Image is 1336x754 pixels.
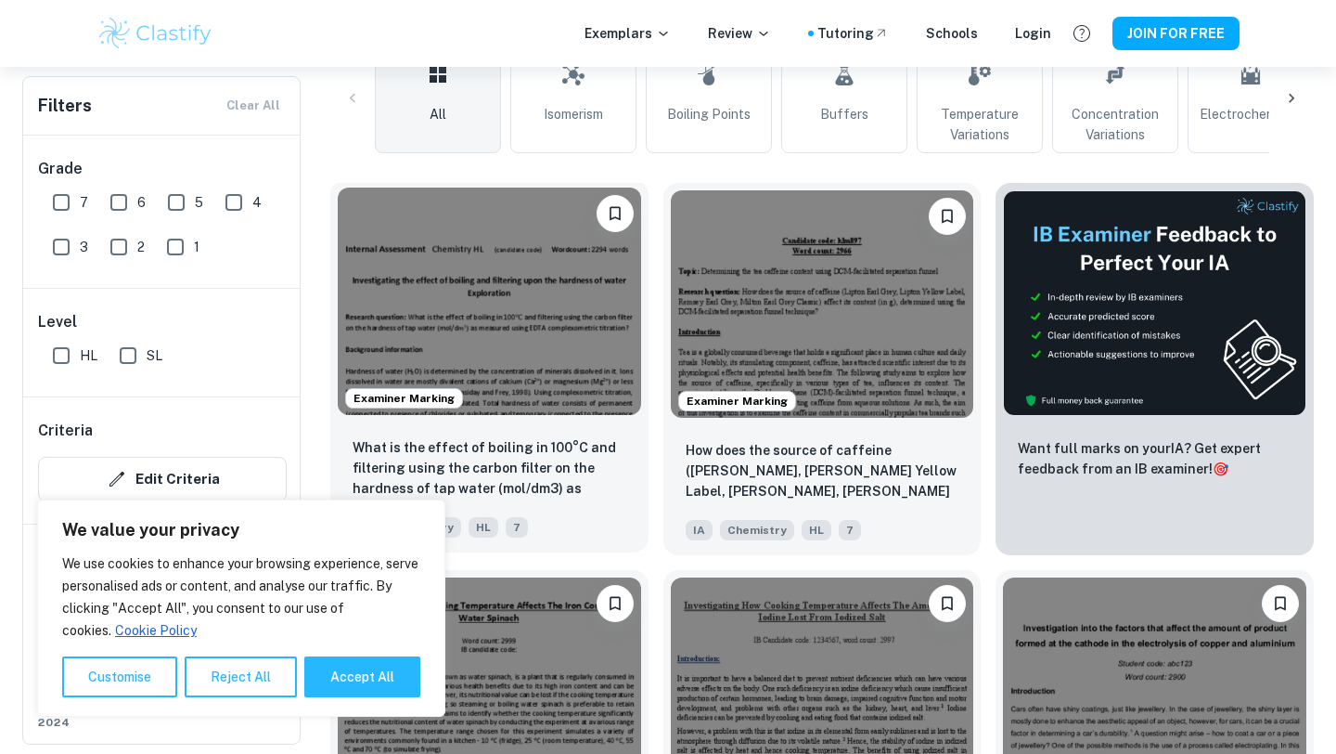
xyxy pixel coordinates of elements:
span: 7 [80,192,88,213]
h6: Criteria [38,420,93,442]
span: Boiling Points [667,104,751,124]
span: 1 [194,237,199,257]
span: 🎯 [1213,461,1228,476]
a: Examiner MarkingPlease log in to bookmark exemplarsWhat is the effect of boiling in 100°C and fil... [330,183,649,555]
span: 4 [252,192,262,213]
button: Reject All [185,656,297,697]
span: 7 [506,517,528,538]
p: We value your privacy [62,519,420,541]
button: Accept All [304,656,420,697]
span: 6 [137,192,146,213]
button: Help and Feedback [1066,18,1098,49]
span: Electrochemistry [1200,104,1303,124]
span: Isomerism [544,104,603,124]
span: 5 [195,192,203,213]
button: Please log in to bookmark exemplars [597,585,634,622]
span: Buffers [820,104,868,124]
span: 3 [80,237,88,257]
button: JOIN FOR FREE [1112,17,1240,50]
span: HL [80,345,97,366]
span: IA [686,520,713,540]
span: 2024 [38,714,287,731]
a: Tutoring [817,23,889,44]
p: Exemplars [584,23,671,44]
button: Edit Criteria [38,457,287,501]
span: HL [469,517,498,538]
span: Chemistry [720,520,794,540]
img: Chemistry IA example thumbnail: What is the effect of boiling in 100°C a [338,188,641,415]
button: Please log in to bookmark exemplars [929,585,966,622]
span: Examiner Marking [346,390,462,407]
img: Thumbnail [1003,190,1306,416]
span: HL [802,520,831,540]
img: Clastify logo [96,15,214,52]
a: Schools [926,23,978,44]
button: Customise [62,656,177,697]
button: Please log in to bookmark exemplars [597,195,634,232]
h6: Filters [38,93,92,119]
span: Examiner Marking [679,393,795,409]
p: Review [708,23,771,44]
h6: Grade [38,158,287,180]
p: How does the source of caffeine (Lipton Earl Grey, Lipton Yellow Label, Remsey Earl Grey, Milton ... [686,440,959,503]
span: Temperature Variations [925,104,1034,145]
a: Examiner MarkingPlease log in to bookmark exemplarsHow does the source of caffeine (Lipton Earl G... [663,183,982,555]
span: SL [147,345,162,366]
a: Login [1015,23,1051,44]
button: Please log in to bookmark exemplars [1262,585,1299,622]
span: All [430,104,446,124]
p: We use cookies to enhance your browsing experience, serve personalised ads or content, and analys... [62,552,420,642]
p: Want full marks on your IA ? Get expert feedback from an IB examiner! [1018,438,1291,479]
span: Concentration Variations [1060,104,1170,145]
button: Please log in to bookmark exemplars [929,198,966,235]
div: We value your privacy [37,500,445,717]
img: Chemistry IA example thumbnail: How does the source of caffeine (Lipton [671,190,974,418]
a: ThumbnailWant full marks on yourIA? Get expert feedback from an IB examiner! [996,183,1314,555]
p: What is the effect of boiling in 100°C and filtering using the carbon filter on the hardness of t... [353,437,626,500]
span: 2 [137,237,145,257]
h6: Level [38,311,287,333]
span: 7 [839,520,861,540]
a: Cookie Policy [114,622,198,639]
